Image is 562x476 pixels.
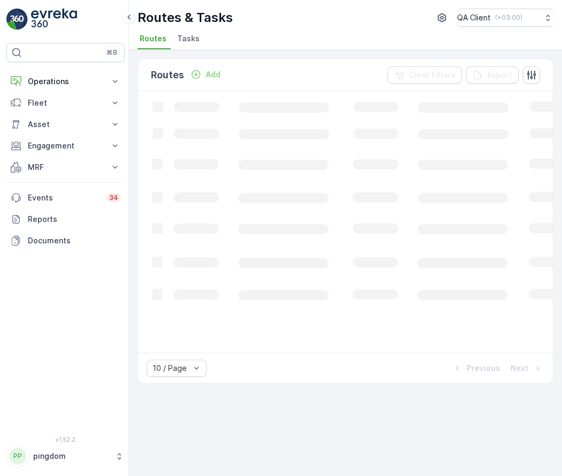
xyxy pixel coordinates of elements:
button: QA Client(+03:00) [457,9,553,27]
a: Events34 [6,187,125,209]
img: logo [6,9,28,30]
span: v 1.52.2 [6,436,125,443]
span: Routes [140,33,166,44]
button: PPpingdom [6,445,125,467]
a: Documents [6,230,125,251]
p: QA Client [457,12,491,23]
p: ⌘B [107,48,117,57]
button: Fleet [6,92,125,114]
p: Engagement [28,140,103,151]
div: PP [9,448,26,465]
button: Export [466,66,519,84]
button: Asset [6,114,125,135]
p: Export [488,70,512,80]
button: Engagement [6,135,125,157]
p: Previous [467,363,500,374]
p: Routes [151,68,184,83]
p: Events [28,192,101,203]
a: Reports [6,209,125,230]
p: Next [511,363,528,374]
button: Add [186,68,225,81]
p: 34 [109,194,118,202]
p: Clear Filters [409,70,455,80]
p: Documents [28,235,120,246]
button: Clear Filters [388,66,462,84]
button: Operations [6,71,125,92]
p: Fleet [28,98,103,108]
p: Add [206,69,221,80]
p: pingdom [33,451,110,462]
button: Previous [451,362,501,375]
p: Routes & Tasks [138,9,233,26]
p: ( +03:00 ) [495,13,522,22]
p: Asset [28,119,103,130]
p: MRF [28,162,103,173]
img: logo_light-DOdMpM7g.png [31,9,77,30]
button: MRF [6,157,125,178]
span: Tasks [177,33,200,44]
button: Next [510,362,544,375]
p: Reports [28,214,120,225]
p: Operations [28,76,103,87]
